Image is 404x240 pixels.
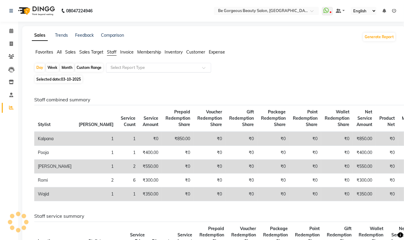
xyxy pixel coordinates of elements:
[166,109,190,127] span: Prepaid Redemption Share
[376,187,398,201] td: ₹0
[353,187,376,201] td: ₹350.00
[139,132,162,146] td: ₹0
[321,174,353,187] td: ₹0
[257,132,289,146] td: ₹0
[194,174,226,187] td: ₹0
[57,49,62,55] span: All
[75,174,117,187] td: 2
[186,49,205,55] span: Customer
[194,160,226,174] td: ₹0
[226,146,257,160] td: ₹0
[257,160,289,174] td: ₹0
[321,187,353,201] td: ₹0
[61,77,81,82] span: 03-10-2025
[34,146,75,160] td: Pooja
[139,160,162,174] td: ₹550.00
[35,63,45,72] div: Day
[162,187,194,201] td: ₹0
[32,30,48,41] a: Sales
[226,187,257,201] td: ₹0
[75,132,117,146] td: 1
[379,115,395,127] span: Product Net
[75,146,117,160] td: 1
[194,146,226,160] td: ₹0
[363,33,395,41] button: Generate Report
[194,132,226,146] td: ₹0
[143,115,158,127] span: Service Amount
[353,146,376,160] td: ₹400.00
[139,174,162,187] td: ₹300.00
[289,174,321,187] td: ₹0
[226,160,257,174] td: ₹0
[107,49,117,55] span: Staff
[60,63,74,72] div: Month
[34,97,391,103] h6: Staff combined summary
[162,174,194,187] td: ₹0
[34,132,75,146] td: Kalpana
[289,160,321,174] td: ₹0
[34,213,391,219] h6: Staff service summary
[325,109,349,127] span: Wallet Redemption Share
[15,2,56,19] img: logo
[261,109,286,127] span: Package Redemption Share
[34,174,75,187] td: Romi
[321,146,353,160] td: ₹0
[257,187,289,201] td: ₹0
[35,49,53,55] span: Favorites
[117,160,139,174] td: 2
[117,132,139,146] td: 1
[226,132,257,146] td: ₹0
[165,49,183,55] span: Inventory
[75,160,117,174] td: 1
[46,63,59,72] div: Week
[257,174,289,187] td: ₹0
[289,146,321,160] td: ₹0
[353,174,376,187] td: ₹300.00
[66,2,93,19] b: 08047224946
[55,32,68,38] a: Trends
[376,132,398,146] td: ₹0
[353,160,376,174] td: ₹550.00
[79,122,114,127] span: [PERSON_NAME]
[34,160,75,174] td: [PERSON_NAME]
[34,187,75,201] td: Wajid
[65,49,76,55] span: Sales
[289,132,321,146] td: ₹0
[139,187,162,201] td: ₹350.00
[293,109,317,127] span: Point Redemption Share
[357,109,372,127] span: Net Service Amount
[162,132,194,146] td: ₹850.00
[162,146,194,160] td: ₹0
[289,187,321,201] td: ₹0
[376,174,398,187] td: ₹0
[79,49,103,55] span: Sales Target
[229,109,254,127] span: Gift Redemption Share
[75,32,94,38] a: Feedback
[376,146,398,160] td: ₹0
[376,160,398,174] td: ₹0
[75,187,117,201] td: 1
[321,132,353,146] td: ₹0
[257,146,289,160] td: ₹0
[197,109,222,127] span: Voucher Redemption Share
[162,160,194,174] td: ₹0
[75,63,103,72] div: Custom Range
[117,174,139,187] td: 6
[120,49,134,55] span: Invoice
[117,146,139,160] td: 1
[321,160,353,174] td: ₹0
[139,146,162,160] td: ₹400.00
[209,49,225,55] span: Expense
[117,187,139,201] td: 1
[353,132,376,146] td: ₹850.00
[194,187,226,201] td: ₹0
[38,122,50,127] span: Stylist
[121,115,135,127] span: Service Count
[101,32,124,38] a: Comparison
[137,49,161,55] span: Membership
[35,75,82,83] span: Selected date:
[226,174,257,187] td: ₹0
